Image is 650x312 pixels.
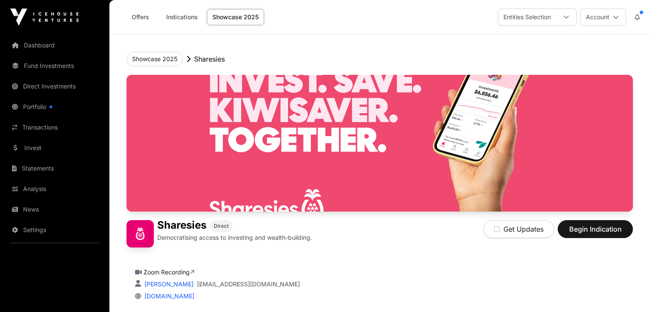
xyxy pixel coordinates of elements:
a: [EMAIL_ADDRESS][DOMAIN_NAME] [197,280,300,288]
a: Fund Investments [7,56,103,75]
a: Portfolio [7,97,103,116]
p: Sharesies [194,54,225,64]
img: Sharesies [126,220,154,247]
span: Direct [214,223,229,230]
a: Dashboard [7,36,103,55]
a: Statements [7,159,103,178]
a: Indications [161,9,203,25]
a: [DOMAIN_NAME] [141,292,194,300]
button: Begin Indication [558,220,633,238]
a: Showcase 2025 [207,9,264,25]
img: Icehouse Ventures Logo [10,9,79,26]
a: Invest [7,138,103,157]
a: Offers [123,9,157,25]
div: Entities Selection [498,9,556,25]
button: Showcase 2025 [126,52,183,66]
span: Begin Indication [568,224,622,234]
p: Democratising access to investing and wealth-building. [157,233,312,242]
a: Direct Investments [7,77,103,96]
a: Transactions [7,118,103,137]
a: News [7,200,103,219]
a: Analysis [7,180,103,198]
a: [PERSON_NAME] [143,280,194,288]
button: Get Updates [483,220,554,238]
a: Begin Indication [558,229,633,237]
img: Sharesies [126,75,633,212]
a: Settings [7,221,103,239]
a: Zoom Recording [144,268,194,276]
h1: Sharesies [157,220,206,232]
button: Account [580,9,626,26]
